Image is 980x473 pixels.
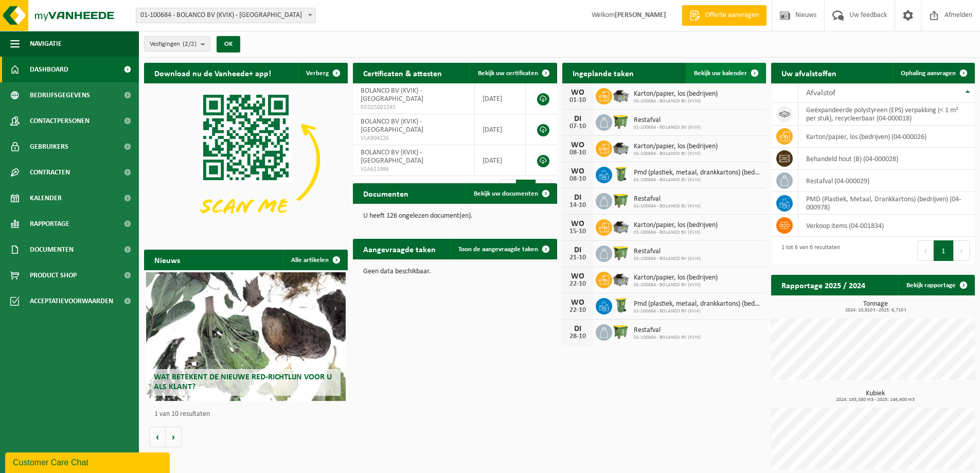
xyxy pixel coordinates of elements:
[567,141,588,149] div: WO
[934,240,954,261] button: 1
[682,5,767,26] a: Offerte aanvragen
[217,36,240,52] button: OK
[703,10,761,21] span: Offerte aanvragen
[363,213,546,220] p: U heeft 126 ongelezen document(en).
[283,250,347,270] a: Alle artikelen
[567,281,588,288] div: 22-10
[450,239,556,259] a: Toon de aangevraagde taken
[567,307,588,314] div: 22-10
[154,373,332,391] span: Wat betekent de nieuwe RED-richtlijn voor u als klant?
[30,134,68,160] span: Gebruikers
[478,70,538,77] span: Bekijk uw certificaten
[798,148,975,170] td: behandeld hout (B) (04-000028)
[567,97,588,104] div: 01-10
[361,149,423,165] span: BOLANCO BV (KVIK) - [GEOGRAPHIC_DATA]
[458,246,538,253] span: Toon de aangevraagde taken
[634,143,718,151] span: Karton/papier, los (bedrijven)
[798,126,975,148] td: karton/papier, los (bedrijven) (04-000026)
[30,237,74,262] span: Documenten
[144,83,348,236] img: Download de VHEPlus App
[612,191,630,209] img: WB-1100-HPE-GN-50
[144,36,210,51] button: Vestigingen(2/2)
[361,87,423,103] span: BOLANCO BV (KVIK) - [GEOGRAPHIC_DATA]
[612,86,630,104] img: WB-5000-GAL-GY-04
[686,63,765,83] a: Bekijk uw kalender
[30,160,70,185] span: Contracten
[567,254,588,261] div: 21-10
[634,308,761,314] span: 01-100684 - BOLANCO BV (KVIK)
[634,169,761,177] span: Pmd (plastiek, metaal, drankkartons) (bedrijven)
[136,8,315,23] span: 01-100684 - BOLANCO BV (KVIK) - SINT-NIKLAAS
[954,240,970,261] button: Next
[615,11,666,19] strong: [PERSON_NAME]
[298,63,347,83] button: Verberg
[30,108,90,134] span: Contactpersonen
[798,192,975,215] td: PMD (Plastiek, Metaal, Drankkartons) (bedrijven) (04-000978)
[612,165,630,183] img: WB-0240-HPE-GN-50
[634,116,701,125] span: Restafval
[567,333,588,340] div: 28-10
[776,390,975,402] h3: Kubiek
[361,118,423,134] span: BOLANCO BV (KVIK) - [GEOGRAPHIC_DATA]
[798,103,975,126] td: geëxpandeerde polystyreen (EPS) verpakking (< 1 m² per stuk), recycleerbaar (04-000018)
[30,31,62,57] span: Navigatie
[612,296,630,314] img: WB-0240-HPE-GN-50
[166,427,182,447] button: Volgende
[901,70,956,77] span: Ophaling aanvragen
[567,220,588,228] div: WO
[567,176,588,183] div: 08-10
[771,63,847,83] h2: Uw afvalstoffen
[466,183,556,204] a: Bekijk uw documenten
[361,165,467,173] span: VLA611986
[154,411,343,418] p: 1 van 10 resultaten
[475,83,526,114] td: [DATE]
[798,170,975,192] td: restafval (04-000029)
[567,325,588,333] div: DI
[567,202,588,209] div: 14-10
[567,272,588,281] div: WO
[149,427,166,447] button: Vorige
[567,123,588,130] div: 07-10
[634,221,718,230] span: Karton/papier, los (bedrijven)
[144,63,281,83] h2: Download nu de Vanheede+ app!
[634,282,718,288] span: 01-100684 - BOLANCO BV (KVIK)
[136,8,316,23] span: 01-100684 - BOLANCO BV (KVIK) - SINT-NIKLAAS
[634,203,701,209] span: 01-100684 - BOLANCO BV (KVIK)
[30,82,90,108] span: Bedrijfsgegevens
[30,211,69,237] span: Rapportage
[306,70,329,77] span: Verberg
[475,114,526,145] td: [DATE]
[353,239,446,259] h2: Aangevraagde taken
[634,151,718,157] span: 01-100684 - BOLANCO BV (KVIK)
[567,194,588,202] div: DI
[612,139,630,156] img: WB-5000-GAL-GY-04
[30,262,77,288] span: Product Shop
[917,240,934,261] button: Previous
[612,218,630,235] img: WB-5000-GAL-GY-04
[798,215,975,237] td: verkoop items (04-001834)
[634,335,701,341] span: 01-100684 - BOLANCO BV (KVIK)
[634,98,718,104] span: 01-100684 - BOLANCO BV (KVIK)
[612,113,630,130] img: WB-1100-HPE-GN-50
[634,274,718,282] span: Karton/papier, los (bedrijven)
[634,326,701,335] span: Restafval
[30,57,68,82] span: Dashboard
[567,299,588,307] div: WO
[567,228,588,235] div: 15-10
[562,63,644,83] h2: Ingeplande taken
[363,268,546,275] p: Geen data beschikbaar.
[634,300,761,308] span: Pmd (plastiek, metaal, drankkartons) (bedrijven)
[612,270,630,288] img: WB-5000-GAL-GY-04
[30,288,113,314] span: Acceptatievoorwaarden
[634,248,701,256] span: Restafval
[567,246,588,254] div: DI
[30,185,62,211] span: Kalender
[634,177,761,183] span: 01-100684 - BOLANCO BV (KVIK)
[634,230,718,236] span: 01-100684 - BOLANCO BV (KVIK)
[150,37,197,52] span: Vestigingen
[634,195,701,203] span: Restafval
[893,63,974,83] a: Ophaling aanvragen
[776,239,840,262] div: 1 tot 6 van 6 resultaten
[361,134,467,143] span: VLA904226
